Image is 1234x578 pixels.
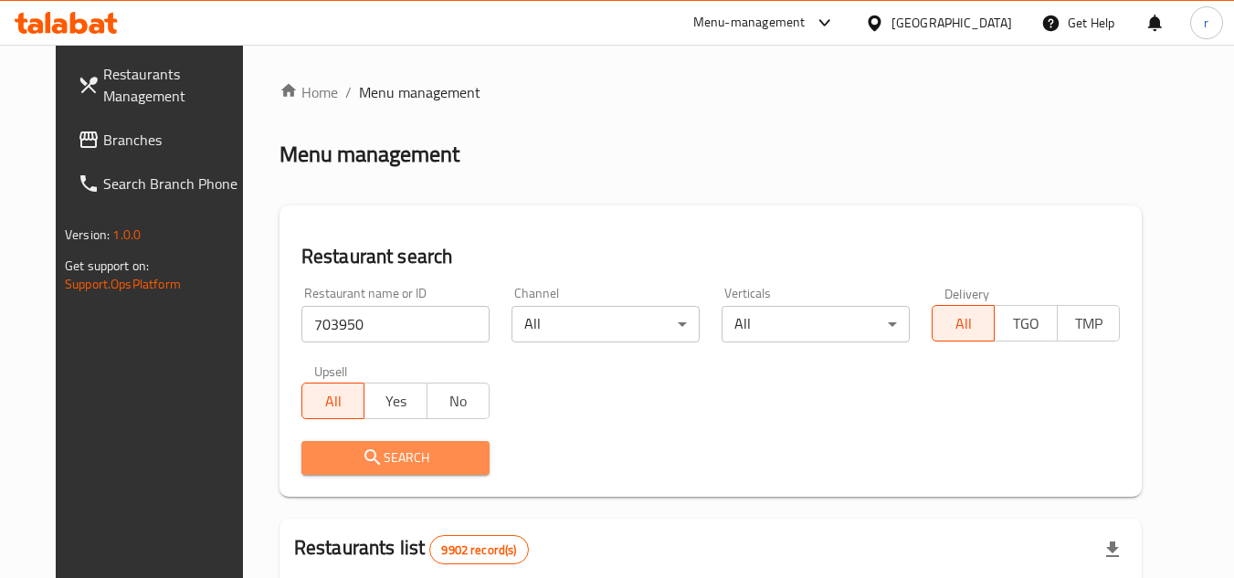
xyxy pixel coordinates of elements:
span: Version: [65,223,110,247]
div: Export file [1091,528,1134,572]
button: TGO [994,305,1057,342]
span: Search [316,447,475,469]
h2: Menu management [279,140,459,169]
span: 9902 record(s) [430,541,527,559]
span: No [435,388,482,415]
input: Search for restaurant name or ID.. [301,306,490,342]
a: Support.OpsPlatform [65,272,181,296]
div: [GEOGRAPHIC_DATA] [891,13,1012,33]
span: r [1204,13,1208,33]
button: All [932,305,995,342]
a: Search Branch Phone [63,162,262,205]
span: Menu management [359,81,480,103]
button: No [427,383,490,419]
label: Upsell [314,364,348,377]
a: Branches [63,118,262,162]
a: Home [279,81,338,103]
span: Restaurants Management [103,63,248,107]
span: All [310,388,357,415]
button: All [301,383,364,419]
span: Get support on: [65,254,149,278]
div: All [512,306,700,342]
span: Yes [372,388,419,415]
a: Restaurants Management [63,52,262,118]
span: All [940,310,987,337]
button: Yes [364,383,427,419]
label: Delivery [944,287,990,300]
h2: Restaurant search [301,243,1120,270]
span: TMP [1065,310,1113,337]
h2: Restaurants list [294,534,529,564]
nav: breadcrumb [279,81,1142,103]
span: Branches [103,129,248,151]
div: Total records count [429,535,528,564]
button: Search [301,441,490,475]
span: Search Branch Phone [103,173,248,194]
li: / [345,81,352,103]
div: Menu-management [693,12,806,34]
div: All [722,306,910,342]
span: TGO [1002,310,1049,337]
span: 1.0.0 [112,223,141,247]
button: TMP [1057,305,1120,342]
